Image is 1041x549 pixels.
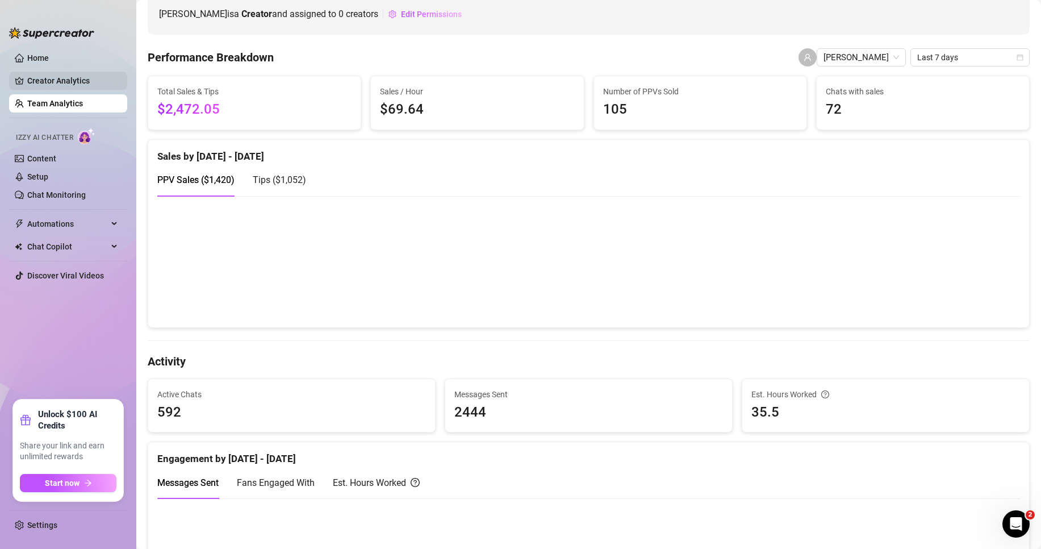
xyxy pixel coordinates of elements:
[454,402,723,423] span: 2444
[917,49,1023,66] span: Last 7 days
[45,479,80,488] span: Start now
[20,440,116,463] span: Share your link and earn unlimited rewards
[603,99,797,120] span: 105
[237,477,315,488] span: Fans Engaged With
[388,5,462,23] button: Edit Permissions
[411,476,420,490] span: question-circle
[9,27,94,39] img: logo-BBDzfeDw.svg
[27,72,118,90] a: Creator Analytics
[27,521,57,530] a: Settings
[27,190,86,199] a: Chat Monitoring
[84,479,92,487] span: arrow-right
[821,388,829,401] span: question-circle
[380,99,574,120] span: $69.64
[826,99,1020,120] span: 72
[388,10,396,18] span: setting
[27,154,56,163] a: Content
[27,215,108,233] span: Automations
[148,353,1030,369] h4: Activity
[1017,54,1023,61] span: calendar
[15,243,22,251] img: Chat Copilot
[157,402,426,423] span: 592
[380,85,574,98] span: Sales / Hour
[157,174,235,185] span: PPV Sales ( $1,420 )
[78,128,95,144] img: AI Chatter
[27,99,83,108] a: Team Analytics
[1002,510,1030,538] iframe: Intercom live chat
[603,85,797,98] span: Number of PPVs Sold
[826,85,1020,98] span: Chats with sales
[27,172,48,181] a: Setup
[338,9,344,19] span: 0
[454,388,723,401] span: Messages Sent
[157,99,352,120] span: $2,472.05
[823,49,899,66] span: Amber Grzybowski
[751,388,1020,401] div: Est. Hours Worked
[159,7,378,21] span: [PERSON_NAME] is a and assigned to creators
[253,174,306,185] span: Tips ( $1,052 )
[27,238,108,256] span: Chat Copilot
[157,140,1020,164] div: Sales by [DATE] - [DATE]
[157,477,219,488] span: Messages Sent
[1026,510,1035,519] span: 2
[241,9,272,19] b: Creator
[16,132,73,143] span: Izzy AI Chatter
[20,474,116,492] button: Start nowarrow-right
[27,53,49,63] a: Home
[38,409,116,431] strong: Unlock $100 AI Credits
[333,476,420,490] div: Est. Hours Worked
[15,219,24,228] span: thunderbolt
[157,85,352,98] span: Total Sales & Tips
[20,414,31,426] span: gift
[157,442,1020,467] div: Engagement by [DATE] - [DATE]
[27,271,104,280] a: Discover Viral Videos
[401,10,462,19] span: Edit Permissions
[751,402,1020,423] span: 35.5
[148,49,274,65] h4: Performance Breakdown
[804,53,812,61] span: user
[157,388,426,401] span: Active Chats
